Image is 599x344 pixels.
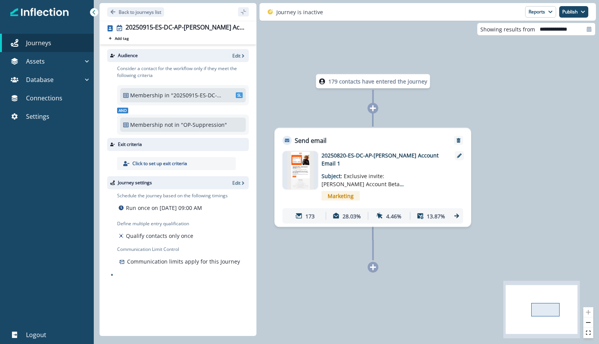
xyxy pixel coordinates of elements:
[322,172,404,196] span: Exclusive invite: [PERSON_NAME] Account Beta Program
[480,25,535,33] p: Showing results from
[322,151,444,167] p: 20250820-ES-DC-AP-[PERSON_NAME] Account Email 1
[181,121,233,129] p: "OP-Suppression"
[132,160,187,167] p: Click to set up exit criteria
[276,8,323,16] p: Journey is inactive
[26,93,62,103] p: Connections
[26,75,54,84] p: Database
[238,7,249,16] button: sidebar collapse toggle
[117,108,128,113] span: And
[232,180,240,186] p: Edit
[559,6,588,18] button: Publish
[127,257,240,265] p: Communication limits apply for this Journey
[26,38,51,48] p: Journeys
[117,192,228,199] p: Schedule the journey based on the following timings
[118,52,138,59] p: Audience
[305,212,315,220] p: 173
[26,330,46,339] p: Logout
[118,179,152,186] p: Journey settings
[126,204,202,212] p: Run once on [DATE] 09:00 AM
[386,212,402,220] p: 4.46%
[117,220,195,227] p: Define multiple entry qualification
[130,91,163,99] p: Membership
[236,92,243,98] span: SL
[165,121,180,129] p: not in
[171,91,223,99] p: "20250915-ES-DC-AP-[PERSON_NAME] Account"
[343,212,361,220] p: 28.03%
[295,136,326,145] p: Send email
[126,232,193,240] p: Qualify contacts only once
[452,138,465,143] button: Remove
[322,191,360,201] span: Marketing
[274,128,471,227] div: Send emailRemoveemail asset unavailable20250820-ES-DC-AP-[PERSON_NAME] Account Email 1Subject: Ex...
[117,65,249,79] p: Consider a contact for the workflow only if they meet the following criteria
[300,74,447,88] div: 179 contacts have entered the journey
[117,246,249,253] p: Communication Limit Control
[118,141,142,148] p: Exit criteria
[126,24,246,32] div: 20250915-ES-DC-AP-[PERSON_NAME] Account
[232,52,240,59] p: Edit
[232,180,246,186] button: Edit
[232,52,246,59] button: Edit
[26,57,45,66] p: Assets
[107,35,130,41] button: Add tag
[427,212,445,220] p: 13.87%
[583,328,593,338] button: fit view
[287,151,313,190] img: email asset unavailable
[525,6,556,18] button: Reports
[107,7,164,17] button: Go back
[130,121,163,129] p: Membership
[26,112,49,121] p: Settings
[583,318,593,328] button: zoom out
[328,77,427,85] p: 179 contacts have entered the journey
[119,9,161,15] p: Back to journeys list
[115,36,129,41] p: Add tag
[165,91,170,99] p: in
[10,7,69,18] img: Inflection
[322,167,417,188] p: Subject:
